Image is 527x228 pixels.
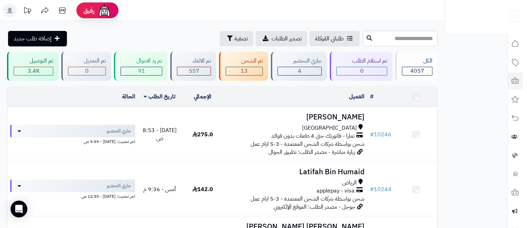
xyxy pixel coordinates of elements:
[10,137,135,145] div: اخر تحديث: [DATE] - 9:59 ص
[360,67,364,75] span: 0
[298,67,301,75] span: 4
[234,34,248,43] span: تصفية
[410,67,424,75] span: 4057
[10,192,135,200] div: اخر تحديث: [DATE] - 12:55 ص
[143,126,177,143] span: [DATE] - 8:53 ص
[316,187,355,195] span: applepay - visa
[68,67,105,75] div: 0
[302,124,357,132] span: [GEOGRAPHIC_DATA]
[220,31,253,46] button: تصفية
[255,31,307,46] a: تصدير الطلبات
[328,52,394,81] a: تم استلام الطلب 0
[218,52,269,81] a: تم الشحن 13
[370,130,391,139] a: #10246
[169,52,218,81] a: تم الالغاء 557
[337,67,387,75] div: 0
[8,31,67,46] a: إضافة طلب جديد
[271,132,355,140] span: تمارا - فاتورتك حتى 4 دفعات بدون فوائد
[192,130,213,139] span: 275.0
[309,31,360,46] a: طلباتي المُوكلة
[11,201,27,217] div: Open Intercom Messenger
[370,92,374,101] a: #
[28,67,40,75] span: 3.4K
[138,67,145,75] span: 91
[177,67,211,75] div: 557
[189,67,199,75] span: 557
[144,92,176,101] a: تاريخ الطلب
[370,185,391,194] a: #10244
[278,57,322,65] div: جاري التحضير
[226,67,262,75] div: 13
[19,4,36,19] a: تحديثات المنصة
[83,6,95,15] span: رفيق
[315,34,344,43] span: طلباتي المُوكلة
[349,92,364,101] a: العميل
[121,67,162,75] div: 91
[336,57,387,65] div: تم استلام الطلب
[107,182,131,189] span: جاري التحضير
[370,130,374,139] span: #
[60,52,112,81] a: تم التعديل 0
[68,57,106,65] div: تم التعديل
[194,92,211,101] a: الإجمالي
[177,57,211,65] div: تم الالغاء
[278,67,321,75] div: 4
[402,57,432,65] div: الكل
[14,67,53,75] div: 3392
[504,5,520,23] img: logo
[6,52,60,81] a: تم التوصيل 3.4K
[143,185,176,194] span: أمس - 9:36 م
[274,203,355,211] span: جوجل - مصدر الطلب: الموقع الإلكتروني
[342,179,357,187] span: الرياض
[112,52,169,81] a: تم رد الاموال 91
[227,113,365,121] h3: [PERSON_NAME]
[107,128,131,135] span: جاري التحضير
[251,140,364,148] span: شحن بواسطة شركات الشحن المعتمدة - 3-5 ايام عمل
[227,168,365,176] h3: Latifah Bin Humaid
[394,52,439,81] a: الكل4057
[226,57,263,65] div: تم الشحن
[14,34,52,43] span: إضافة طلب جديد
[97,4,111,18] img: ai-face.png
[269,52,328,81] a: جاري التحضير 4
[122,92,135,101] a: الحالة
[192,185,213,194] span: 142.0
[272,34,302,43] span: تصدير الطلبات
[251,195,364,203] span: شحن بواسطة شركات الشحن المعتمدة - 3-5 ايام عمل
[241,67,248,75] span: 13
[370,185,374,194] span: #
[14,57,53,65] div: تم التوصيل
[268,148,355,156] span: زيارة مباشرة - مصدر الطلب: تطبيق الجوال
[85,67,89,75] span: 0
[121,57,162,65] div: تم رد الاموال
